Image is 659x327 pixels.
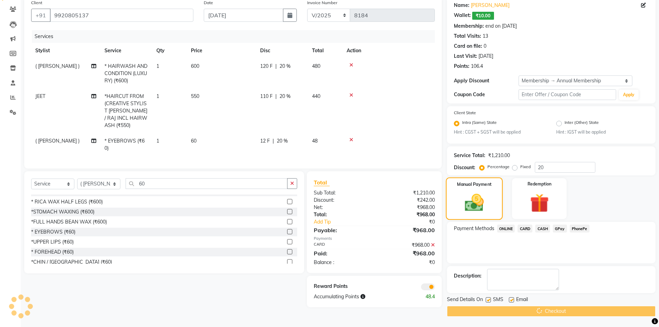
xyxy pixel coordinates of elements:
div: Sub Total: [309,189,374,197]
label: Fixed [520,164,531,170]
div: Reward Points [309,283,374,290]
small: Hint : IGST will be applied [556,129,649,135]
span: * HAIRWASH AND CONDITION (LUXURY) (₹600) [104,63,147,84]
div: ₹0 [385,218,440,226]
small: Hint : CGST + SGST will be applied [454,129,546,135]
span: 1 [156,93,159,99]
span: ( [PERSON_NAME] ) [35,63,80,69]
label: Redemption [528,181,551,187]
div: * RICA WAX HALF LEGS (₹600) [31,198,103,206]
span: * EYEBROWS (₹60) [104,138,145,151]
span: Email [516,296,528,305]
span: 12 F [260,137,270,145]
div: Total Visits: [454,33,481,40]
a: [PERSON_NAME] [471,2,510,9]
span: CASH [535,225,550,233]
div: Membership: [454,22,484,30]
div: Discount: [454,164,475,171]
div: ₹1,210.00 [488,152,510,159]
span: ONLINE [497,225,515,233]
span: Send Details On [447,296,483,305]
div: * EYEBROWS (₹60) [31,228,75,236]
button: Apply [619,90,639,100]
div: Accumulating Points [309,293,407,300]
div: ₹968.00 [374,204,440,211]
span: Total [314,179,330,186]
th: Stylist [31,43,100,58]
input: Search or Scan [126,178,287,189]
span: 60 [191,138,196,144]
label: Client State [454,110,476,116]
label: Inter (Other) State [565,119,599,128]
div: ₹242.00 [374,197,440,204]
div: 48.4 [407,293,440,300]
div: Wallet: [454,12,471,20]
div: [DATE] [478,53,493,60]
div: Points: [454,63,469,70]
input: Search by Name/Mobile/Email/Code [50,9,193,22]
div: Payable: [309,226,374,234]
img: _cash.svg [459,192,489,214]
span: 480 [312,63,320,69]
div: *CHIN / [GEOGRAPHIC_DATA] (₹60) [31,258,112,266]
div: ₹0 [374,259,440,266]
div: Apply Discount [454,77,519,84]
span: 120 F [260,63,273,70]
th: Action [342,43,435,58]
span: 20 % [280,63,291,70]
label: Intra (Same) State [462,119,497,128]
th: Service [100,43,152,58]
th: Total [308,43,342,58]
div: ₹1,210.00 [374,189,440,197]
span: 110 F [260,93,273,100]
div: *UPPER LIPS (₹60) [31,238,74,246]
span: ₹10.00 [472,12,494,20]
span: 600 [191,63,199,69]
div: ₹968.00 [374,242,440,249]
div: ₹968.00 [374,226,440,234]
button: +91 [31,9,51,22]
div: Paid: [309,249,374,257]
span: | [275,63,277,70]
span: *HAIRCUT FROM (CREATIVE STYLIST [PERSON_NAME] / RAJ INCL HAIRWASH (₹550) [104,93,147,128]
div: Services [32,30,440,43]
span: JEET [35,93,45,99]
a: Add Tip [309,218,385,226]
span: Payment Methods [454,225,494,232]
span: | [275,93,277,100]
div: end on [DATE] [485,22,517,30]
img: _gift.svg [524,191,555,215]
th: Disc [256,43,308,58]
div: Coupon Code [454,91,519,98]
div: Discount: [309,197,374,204]
div: * FOREHEAD (₹60) [31,248,74,256]
div: Last Visit: [454,53,477,60]
div: Payments [314,236,434,242]
span: 440 [312,93,320,99]
span: 550 [191,93,199,99]
div: 0 [484,43,486,50]
div: ₹968.00 [374,211,440,218]
span: SMS [493,296,503,305]
div: *STOMACH WAXING (₹600) [31,208,94,216]
div: Net: [309,204,374,211]
th: Qty [152,43,187,58]
span: ( [PERSON_NAME] ) [35,138,80,144]
div: Service Total: [454,152,485,159]
th: Price [187,43,256,58]
div: ₹968.00 [374,249,440,257]
div: 13 [483,33,488,40]
div: *FULL HANDS BEAN WAX (₹600) [31,218,107,226]
div: CARD [309,242,374,249]
div: Total: [309,211,374,218]
span: | [273,137,274,145]
label: Manual Payment [457,181,492,188]
span: CARD [518,225,532,233]
span: 20 % [280,93,291,100]
span: GPay [553,225,567,233]
span: 1 [156,138,159,144]
div: Balance : [309,259,374,266]
div: 106.4 [471,63,483,70]
span: 48 [312,138,318,144]
span: 1 [156,63,159,69]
